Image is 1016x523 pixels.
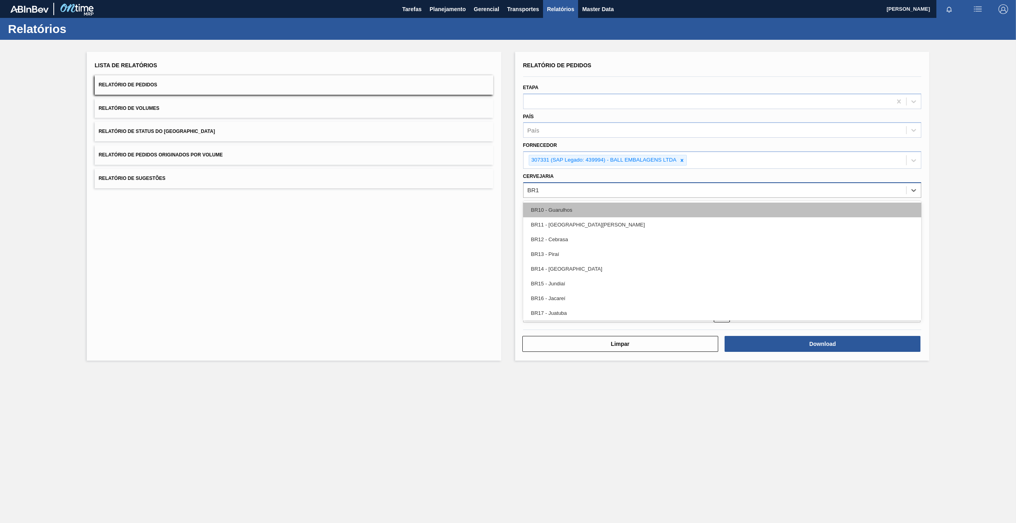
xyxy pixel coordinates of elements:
span: Relatório de Sugestões [99,176,166,181]
div: BR12 - Cebrasa [523,232,922,247]
label: Fornecedor [523,142,557,148]
span: Relatórios [547,4,574,14]
div: 307331 (SAP Legado: 439994) - BALL EMBALAGENS LTDA [529,155,678,165]
span: Master Data [582,4,614,14]
button: Relatório de Status do [GEOGRAPHIC_DATA] [95,122,493,141]
button: Relatório de Volumes [95,99,493,118]
span: Relatório de Volumes [99,105,159,111]
label: País [523,114,534,119]
span: Gerencial [474,4,499,14]
span: Lista de Relatórios [95,62,157,68]
img: userActions [973,4,983,14]
span: Tarefas [402,4,422,14]
span: Relatório de Pedidos [99,82,157,88]
div: País [528,127,539,134]
div: BR16 - Jacareí [523,291,922,306]
span: Relatório de Status do [GEOGRAPHIC_DATA] [99,129,215,134]
span: Transportes [507,4,539,14]
div: BR17 - Juatuba [523,306,922,320]
div: BR15 - Jundiaí [523,276,922,291]
button: Notificações [936,4,962,15]
span: Planejamento [430,4,466,14]
button: Relatório de Sugestões [95,169,493,188]
img: TNhmsLtSVTkK8tSr43FrP2fwEKptu5GPRR3wAAAABJRU5ErkJggg== [10,6,49,13]
div: BR11 - [GEOGRAPHIC_DATA][PERSON_NAME] [523,217,922,232]
div: BR13 - Piraí [523,247,922,261]
div: BR10 - Guarulhos [523,203,922,217]
button: Download [725,336,920,352]
button: Relatório de Pedidos [95,75,493,95]
h1: Relatórios [8,24,149,33]
label: Etapa [523,85,539,90]
span: Relatório de Pedidos Originados por Volume [99,152,223,158]
button: Limpar [522,336,718,352]
label: Cervejaria [523,174,554,179]
span: Relatório de Pedidos [523,62,592,68]
button: Relatório de Pedidos Originados por Volume [95,145,493,165]
img: Logout [998,4,1008,14]
div: BR14 - [GEOGRAPHIC_DATA] [523,261,922,276]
